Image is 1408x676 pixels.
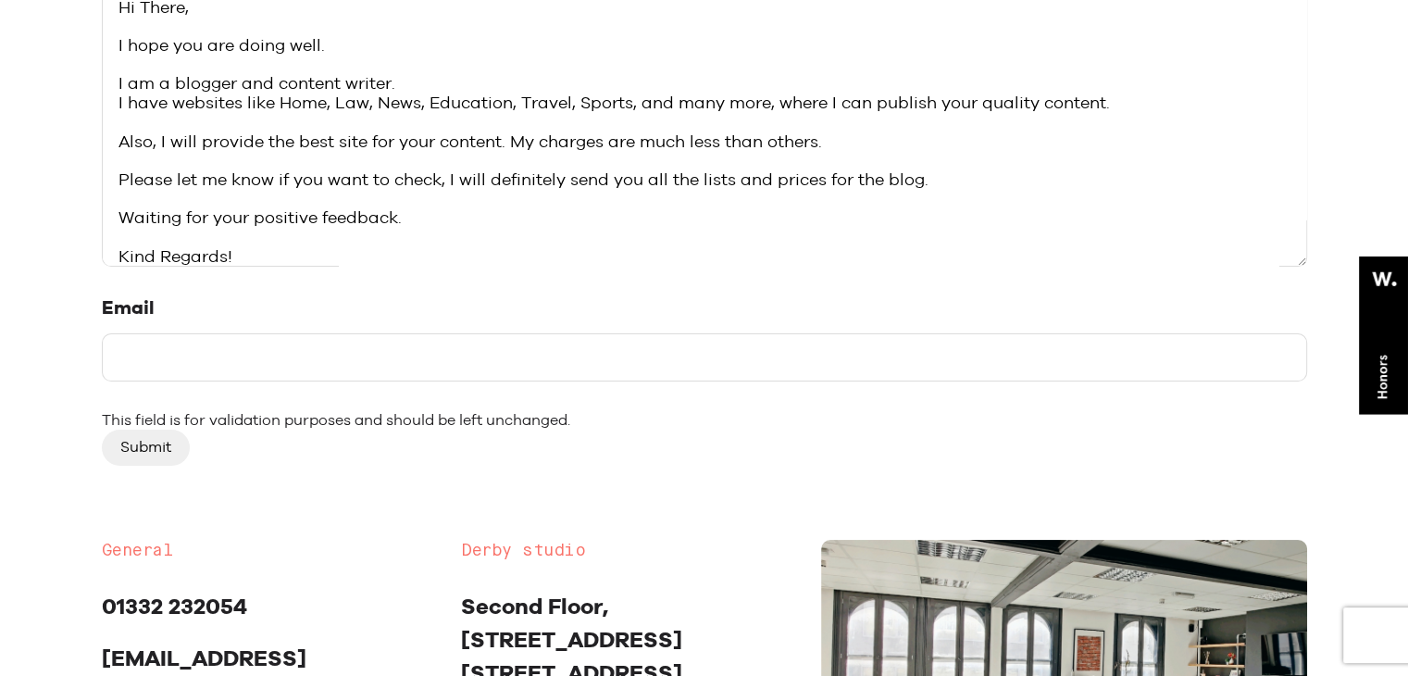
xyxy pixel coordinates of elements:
[102,540,434,562] h2: General
[102,296,1307,319] label: Email
[461,540,793,562] h2: Derby studio
[102,593,247,620] a: 01332 232054
[102,430,190,465] input: Submit
[102,411,1307,430] div: This field is for validation purposes and should be left unchanged.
